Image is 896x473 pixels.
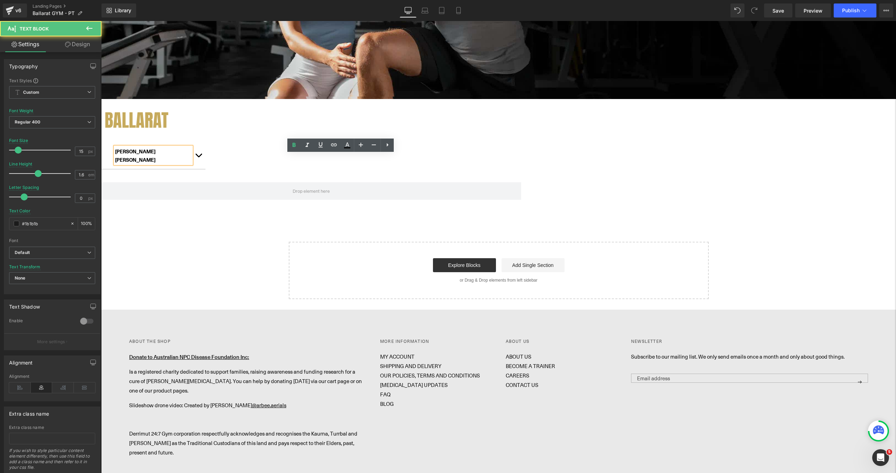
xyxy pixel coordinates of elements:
[33,3,101,9] a: Landing Pages
[9,108,33,113] div: Font Weight
[101,3,136,17] a: New Library
[9,138,28,143] div: Font Size
[28,332,148,339] strong: Donate to Australian NPC Disease Foundation Inc:
[405,332,430,339] a: ABOUT US
[15,119,41,125] b: Regular 400
[279,332,313,339] a: MY ACCOUNT
[15,250,30,256] i: Default
[405,351,428,358] a: CAREERS
[433,3,450,17] a: Tablet
[279,370,289,377] a: FAQ
[279,341,340,348] a: SHIPPING AND DELIVERY
[9,162,32,167] div: Line Height
[872,449,889,466] iframe: Intercom live chat
[9,407,49,417] div: Extra class name
[400,3,416,17] a: Desktop
[4,333,100,350] button: More settings
[15,275,26,281] b: None
[405,317,516,324] h3: ABOUT US
[9,300,40,310] div: Text Shadow
[842,8,860,13] span: Publish
[730,3,744,17] button: Undo
[9,238,95,243] div: Font
[52,36,103,52] a: Design
[747,3,761,17] button: Redo
[9,78,95,83] div: Text Styles
[405,360,437,367] a: CONTACT US
[22,220,67,227] input: Color
[530,353,767,362] input: Email address
[9,318,73,325] div: Enable
[804,7,822,14] span: Preview
[834,3,876,17] button: Publish
[279,379,293,386] a: BLOG
[530,331,767,340] p: Subscribe to our mailing list. We only send emails once a month and only about good things.
[151,381,185,388] a: @arbee.aerials
[88,149,94,154] span: px
[279,351,379,358] a: OUR POLICIES, TERMS AND CONDITIONS
[9,264,41,269] div: Text Transform
[28,380,265,389] p: Slideshow drone video: Created by [PERSON_NAME]
[9,209,30,213] div: Text Color
[88,172,94,177] span: em
[9,356,33,366] div: Alignment
[879,3,893,17] button: More
[28,317,265,324] h3: About the shop
[279,317,391,324] h3: More Information
[23,90,39,96] b: Custom
[887,449,892,455] span: 5
[795,3,831,17] a: Preview
[28,346,265,374] p: Is a registered charity dedicated to support families, raising awareness and funding research for...
[279,360,346,367] a: [MEDICAL_DATA] UPDATES
[37,339,65,345] p: More settings
[755,353,763,369] button: Subscribe
[78,218,95,230] div: %
[9,425,95,430] div: Extra class name
[450,3,467,17] a: Mobile
[88,196,94,200] span: px
[530,317,767,324] h3: Newsletter
[9,185,39,190] div: Letter Spacing
[28,317,265,437] div: Derrimut 24:7 Gym corporation respectfully acknowledges and recognises the Kaurna, Turrbal and [P...
[405,341,454,348] a: BECOME A TRAINER
[115,7,131,14] span: Library
[9,374,95,379] div: Alignment
[772,7,784,14] span: Save
[33,10,75,16] span: Ballarat GYM - PT
[20,26,49,31] span: Text Block
[9,59,38,69] div: Typography
[14,6,23,15] div: v6
[3,3,27,17] a: v6
[416,3,433,17] a: Laptop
